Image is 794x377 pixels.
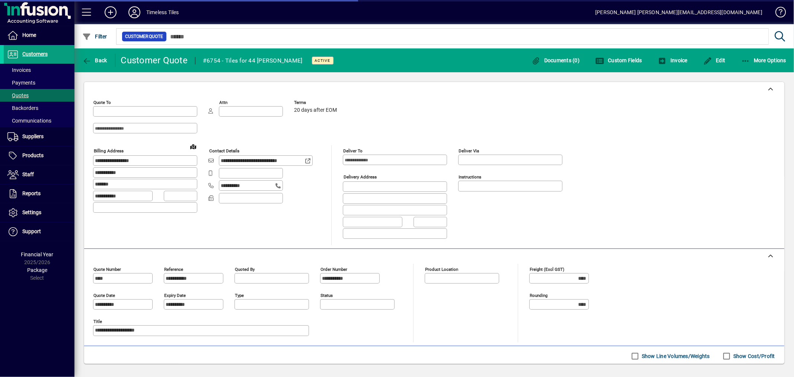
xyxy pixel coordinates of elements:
[4,222,74,241] a: Support
[93,266,121,272] mat-label: Quote number
[164,266,183,272] mat-label: Reference
[4,114,74,127] a: Communications
[7,118,51,124] span: Communications
[459,148,479,153] mat-label: Deliver via
[22,171,34,177] span: Staff
[80,54,109,67] button: Back
[656,54,689,67] button: Invoice
[315,58,331,63] span: Active
[425,266,458,272] mat-label: Product location
[146,6,179,18] div: Timeless Tiles
[4,64,74,76] a: Invoices
[4,146,74,165] a: Products
[82,57,107,63] span: Back
[22,51,48,57] span: Customers
[530,266,564,272] mat-label: Freight (excl GST)
[658,57,688,63] span: Invoice
[321,266,347,272] mat-label: Order number
[22,209,41,215] span: Settings
[530,292,548,298] mat-label: Rounding
[4,203,74,222] a: Settings
[739,54,788,67] button: More Options
[219,100,227,105] mat-label: Attn
[7,105,38,111] span: Backorders
[7,92,29,98] span: Quotes
[321,292,333,298] mat-label: Status
[80,30,109,43] button: Filter
[595,6,762,18] div: [PERSON_NAME] [PERSON_NAME][EMAIL_ADDRESS][DOMAIN_NAME]
[4,26,74,45] a: Home
[703,57,726,63] span: Edit
[22,133,44,139] span: Suppliers
[343,148,363,153] mat-label: Deliver To
[4,127,74,146] a: Suppliers
[21,251,54,257] span: Financial Year
[459,174,481,180] mat-label: Instructions
[294,100,339,105] span: Terms
[595,57,642,63] span: Custom Fields
[22,152,44,158] span: Products
[531,57,580,63] span: Documents (0)
[4,184,74,203] a: Reports
[294,107,337,113] span: 20 days after EOM
[82,34,107,39] span: Filter
[22,228,41,234] span: Support
[121,54,188,66] div: Customer Quote
[770,1,785,26] a: Knowledge Base
[187,140,199,152] a: View on map
[640,352,710,360] label: Show Line Volumes/Weights
[93,100,111,105] mat-label: Quote To
[741,57,787,63] span: More Options
[22,190,41,196] span: Reports
[122,6,146,19] button: Profile
[235,266,255,272] mat-label: Quoted by
[93,292,115,298] mat-label: Quote date
[4,89,74,102] a: Quotes
[7,67,31,73] span: Invoices
[4,102,74,114] a: Backorders
[22,32,36,38] span: Home
[235,292,244,298] mat-label: Type
[125,33,163,40] span: Customer Quote
[593,54,644,67] button: Custom Fields
[4,76,74,89] a: Payments
[164,292,186,298] mat-label: Expiry date
[99,6,122,19] button: Add
[74,54,115,67] app-page-header-button: Back
[4,165,74,184] a: Staff
[7,80,35,86] span: Payments
[701,54,727,67] button: Edit
[732,352,775,360] label: Show Cost/Profit
[529,54,581,67] button: Documents (0)
[93,319,102,324] mat-label: Title
[203,55,303,67] div: #6754 - Tiles for 44 [PERSON_NAME]
[27,267,47,273] span: Package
